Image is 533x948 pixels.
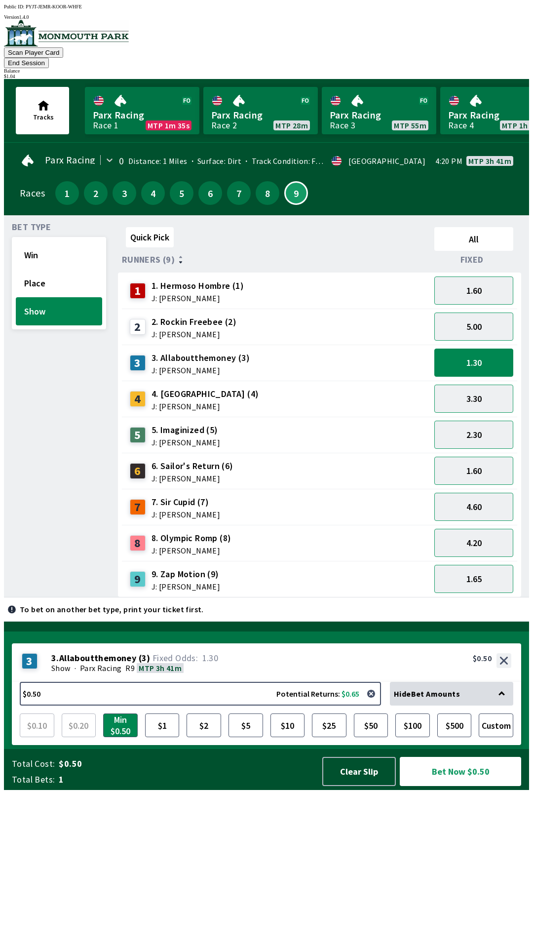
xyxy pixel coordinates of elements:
button: Scan Player Card [4,47,63,58]
span: 3 [115,190,134,197]
span: Bet Type [12,223,51,231]
span: 1.65 [466,573,482,585]
button: $0.50Potential Returns: $0.65 [20,682,381,706]
span: Custom [481,716,511,735]
span: Quick Pick [130,232,169,243]
span: 5 [172,190,191,197]
span: $2 [189,716,219,735]
button: Custom [479,713,513,737]
button: 3.30 [434,385,513,413]
span: J: [PERSON_NAME] [152,438,220,446]
button: 4.20 [434,529,513,557]
button: $25 [312,713,346,737]
div: 5 [130,427,146,443]
div: Race 3 [330,121,355,129]
span: Total Cost: [12,758,55,770]
button: Place [16,269,102,297]
span: Parx Racing [45,156,95,164]
button: 1.60 [434,457,513,485]
span: 4.60 [466,501,482,513]
span: 8. Olympic Romp (8) [152,532,231,545]
span: All [439,234,509,245]
span: 6 [201,190,220,197]
button: 2 [84,181,108,205]
div: $ 1.04 [4,74,529,79]
div: Race 1 [93,121,118,129]
span: Tracks [33,113,54,121]
a: Parx RacingRace 3MTP 55m [322,87,436,134]
span: 9 [288,191,305,196]
span: MTP 3h 41m [468,157,511,165]
button: 6 [198,181,222,205]
span: Allaboutthemoney [59,653,136,663]
button: 3 [113,181,136,205]
span: MTP 3h 41m [139,663,182,673]
button: $2 [187,713,221,737]
a: Parx RacingRace 1MTP 1m 35s [85,87,199,134]
span: $10 [273,716,303,735]
span: 8 [258,190,277,197]
span: 1 [58,190,76,197]
span: 1 [59,774,313,786]
div: 8 [130,535,146,551]
span: ( 3 ) [139,653,151,663]
button: 5 [170,181,193,205]
div: Race 2 [211,121,237,129]
div: 0 [119,157,124,165]
span: 2. Rockin Freebee (2) [152,316,236,328]
span: Hide Bet Amounts [394,689,460,699]
span: MTP 55m [394,121,426,129]
button: $5 [228,713,263,737]
span: Surface: Dirt [188,156,242,166]
span: 3. Allaboutthemoney (3) [152,352,250,364]
div: 7 [130,499,146,515]
span: Track Condition: Fast [241,156,327,166]
span: MTP 28m [275,121,308,129]
div: [GEOGRAPHIC_DATA] [348,157,425,165]
span: Clear Slip [331,766,387,777]
button: 1.65 [434,565,513,593]
button: $100 [395,713,430,737]
span: Runners (9) [122,256,175,264]
span: 1.60 [466,465,482,476]
span: $100 [398,716,427,735]
img: venue logo [4,20,129,46]
span: Total Bets: [12,774,55,786]
span: 1.30 [202,652,219,664]
div: $0.50 [473,653,492,663]
span: 4.20 [466,537,482,549]
span: MTP 1m 35s [148,121,190,129]
button: 8 [256,181,279,205]
button: Clear Slip [322,757,396,786]
span: 7. Sir Cupid (7) [152,496,220,509]
div: 2 [130,319,146,335]
span: 3 . [51,653,59,663]
button: Bet Now $0.50 [400,757,521,786]
span: Parx Racing [211,109,310,121]
span: J: [PERSON_NAME] [152,583,220,591]
span: Distance: 1 Miles [128,156,188,166]
span: 1.30 [466,357,482,368]
span: $25 [314,716,344,735]
button: $50 [354,713,388,737]
span: $5 [231,716,261,735]
span: 6. Sailor's Return (6) [152,460,233,473]
div: 3 [130,355,146,371]
button: $10 [270,713,305,737]
span: 1. Hermoso Hombre (1) [152,279,244,292]
span: J: [PERSON_NAME] [152,330,236,338]
button: $500 [437,713,472,737]
span: Parx Racing [330,109,428,121]
span: Place [24,277,94,289]
span: J: [PERSON_NAME] [152,511,220,518]
button: 1.30 [434,349,513,377]
div: Fixed [430,255,517,265]
button: 9 [284,181,308,205]
span: Min $0.50 [106,716,135,735]
span: 2 [86,190,105,197]
span: 3.30 [466,393,482,404]
span: R9 [125,663,135,673]
span: 4. [GEOGRAPHIC_DATA] (4) [152,388,259,400]
span: $1 [148,716,177,735]
div: Public ID: [4,4,529,9]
